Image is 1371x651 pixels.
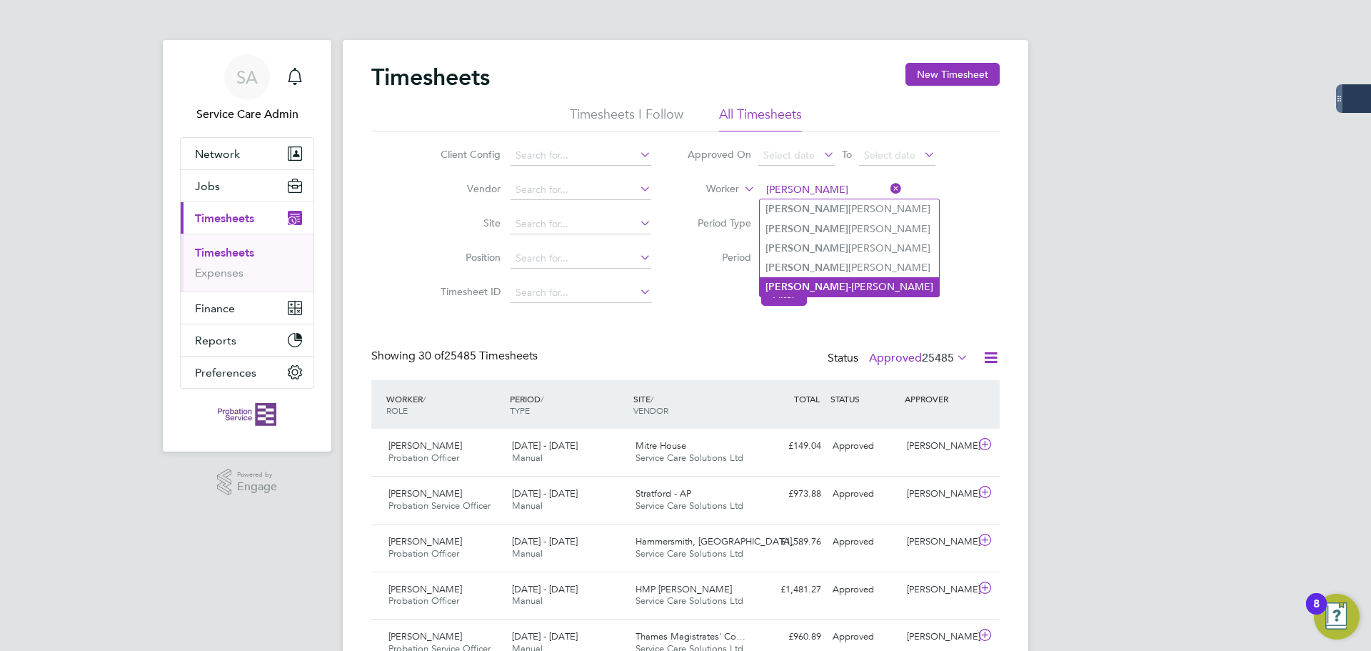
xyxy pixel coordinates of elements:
[794,393,820,404] span: TOTAL
[636,487,691,500] span: Stratford - AP
[181,234,313,292] div: Timesheets
[237,469,277,481] span: Powered by
[753,578,827,602] div: £1,481.27
[687,148,751,161] label: Approved On
[506,386,630,423] div: PERIOD
[719,106,802,131] li: All Timesheets
[181,324,313,356] button: Reports
[633,404,668,416] span: VENDOR
[371,63,490,91] h2: Timesheets
[388,500,491,512] span: Probation Service Officer
[827,386,901,412] div: STATUS
[753,625,827,649] div: £960.89
[195,179,220,193] span: Jobs
[827,530,901,554] div: Approved
[180,54,314,123] a: SAService Care Admin
[388,583,462,595] span: [PERSON_NAME]
[636,547,743,560] span: Service Care Solutions Ltd
[511,214,651,234] input: Search for...
[217,469,278,496] a: Powered byEngage
[180,403,314,426] a: Go to home page
[901,625,975,649] div: [PERSON_NAME]
[163,40,331,452] nav: Main navigation
[869,351,968,365] label: Approved
[760,258,939,277] li: [PERSON_NAME]
[195,266,243,279] a: Expenses
[827,578,901,602] div: Approved
[905,63,1000,86] button: New Timesheet
[181,357,313,388] button: Preferences
[636,595,743,607] span: Service Care Solutions Ltd
[511,146,651,166] input: Search for...
[901,434,975,458] div: [PERSON_NAME]
[827,482,901,506] div: Approved
[901,482,975,506] div: [PERSON_NAME]
[436,148,501,161] label: Client Config
[763,149,815,161] span: Select date
[901,386,975,412] div: APPROVER
[181,292,313,324] button: Finance
[636,439,686,452] span: Mitre House
[388,630,462,642] span: [PERSON_NAME]
[570,106,683,131] li: Timesheets I Follow
[1313,604,1320,622] div: 8
[765,223,848,235] b: [PERSON_NAME]
[838,145,856,164] span: To
[371,349,541,364] div: Showing
[436,182,501,195] label: Vendor
[765,203,848,215] b: [PERSON_NAME]
[181,202,313,234] button: Timesheets
[195,366,256,379] span: Preferences
[765,281,848,293] b: [PERSON_NAME]
[827,625,901,649] div: Approved
[436,217,501,229] label: Site
[195,147,240,161] span: Network
[1314,594,1360,640] button: Open Resource Center, 8 new notifications
[418,349,444,363] span: 30 of
[511,283,651,303] input: Search for...
[388,452,459,464] span: Probation Officer
[386,404,408,416] span: ROLE
[423,393,426,404] span: /
[512,487,578,500] span: [DATE] - [DATE]
[383,386,506,423] div: WORKER
[901,578,975,602] div: [PERSON_NAME]
[828,349,971,369] div: Status
[510,404,530,416] span: TYPE
[901,530,975,554] div: [PERSON_NAME]
[760,239,939,258] li: [PERSON_NAME]
[218,403,276,426] img: probationservice-logo-retina.png
[418,349,538,363] span: 25485 Timesheets
[512,500,543,512] span: Manual
[630,386,753,423] div: SITE
[388,439,462,452] span: [PERSON_NAME]
[512,535,578,547] span: [DATE] - [DATE]
[827,434,901,458] div: Approved
[237,481,277,493] span: Engage
[181,138,313,169] button: Network
[760,219,939,239] li: [PERSON_NAME]
[180,106,314,123] span: Service Care Admin
[436,285,501,298] label: Timesheet ID
[511,249,651,269] input: Search for...
[195,302,235,315] span: Finance
[195,212,254,225] span: Timesheets
[765,242,848,254] b: [PERSON_NAME]
[687,251,751,264] label: Period
[436,251,501,264] label: Position
[864,149,915,161] span: Select date
[512,439,578,452] span: [DATE] - [DATE]
[687,217,751,229] label: Period Type
[760,277,939,297] li: -[PERSON_NAME]
[195,334,236,347] span: Reports
[636,630,745,642] span: Thames Magistrates' Co…
[181,170,313,202] button: Jobs
[512,595,543,607] span: Manual
[922,351,954,365] span: 25485
[765,262,848,274] b: [PERSON_NAME]
[636,452,743,464] span: Service Care Solutions Ltd
[651,393,653,404] span: /
[512,452,543,464] span: Manual
[388,487,462,500] span: [PERSON_NAME]
[761,180,902,200] input: Search for...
